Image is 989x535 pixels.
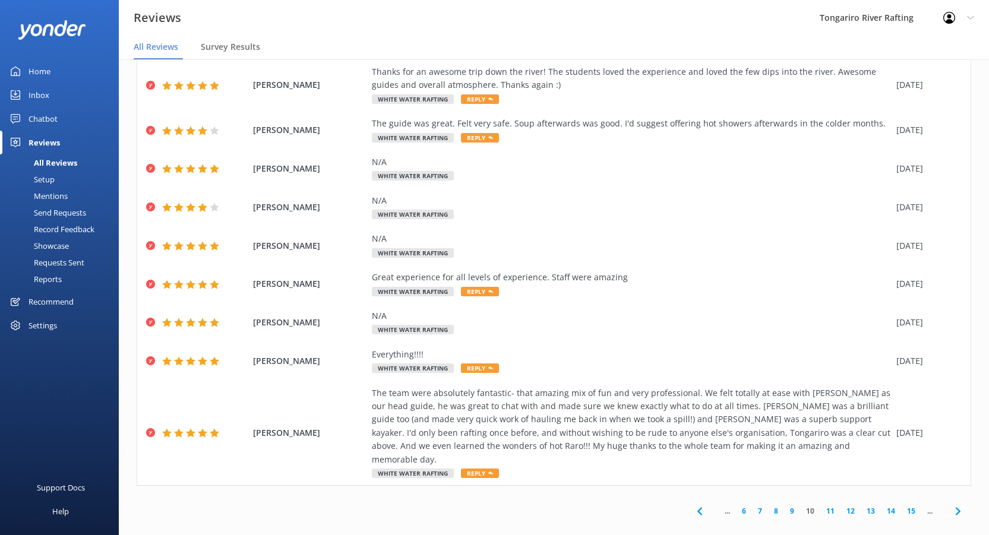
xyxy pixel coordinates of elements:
span: Reply [461,363,499,373]
span: [PERSON_NAME] [253,277,366,290]
a: 12 [841,505,861,517]
a: 7 [752,505,768,517]
span: Reply [461,287,499,296]
span: [PERSON_NAME] [253,316,366,329]
span: [PERSON_NAME] [253,162,366,175]
div: [DATE] [896,239,956,252]
span: ... [921,505,939,517]
div: Inbox [29,83,49,107]
img: yonder-white-logo.png [18,20,86,40]
div: All Reviews [7,154,77,171]
a: 13 [861,505,881,517]
span: White Water Rafting [372,363,454,373]
a: Send Requests [7,204,119,221]
div: Send Requests [7,204,86,221]
div: N/A [372,309,890,322]
a: Record Feedback [7,221,119,238]
div: [DATE] [896,354,956,368]
a: Requests Sent [7,254,119,271]
div: Everything!!!! [372,348,890,361]
span: [PERSON_NAME] [253,426,366,439]
div: Showcase [7,238,69,254]
a: Reports [7,271,119,287]
div: [DATE] [896,78,956,91]
div: The guide was great. Felt very safe. Soup afterwards was good. I'd suggest offering hot showers a... [372,117,890,130]
div: Recommend [29,290,74,314]
a: 6 [736,505,752,517]
div: Great experience for all levels of experience. Staff were amazing [372,271,890,284]
div: Setup [7,171,55,188]
div: Reviews [29,131,60,154]
span: [PERSON_NAME] [253,124,366,137]
span: Reply [461,468,499,478]
div: Help [52,499,69,523]
span: White Water Rafting [372,94,454,104]
h3: Reviews [134,8,181,27]
span: [PERSON_NAME] [253,239,366,252]
span: White Water Rafting [372,210,454,219]
span: [PERSON_NAME] [253,201,366,214]
span: White Water Rafting [372,325,454,334]
a: 10 [800,505,820,517]
div: The team were absolutely fantastic- that amazing mix of fun and very professional. We felt totall... [372,387,890,466]
a: All Reviews [7,154,119,171]
div: [DATE] [896,201,956,214]
div: Home [29,59,50,83]
div: Thanks for an awesome trip down the river! The students loved the experience and loved the few di... [372,65,890,92]
div: N/A [372,194,890,207]
div: N/A [372,232,890,245]
span: White Water Rafting [372,468,454,478]
div: Requests Sent [7,254,84,271]
span: White Water Rafting [372,133,454,143]
div: [DATE] [896,124,956,137]
span: Reply [461,133,499,143]
div: Chatbot [29,107,58,131]
div: Mentions [7,188,68,204]
div: Reports [7,271,62,287]
span: ... [719,505,736,517]
div: [DATE] [896,277,956,290]
a: 11 [820,505,841,517]
a: Showcase [7,238,119,254]
div: Settings [29,314,57,337]
a: Mentions [7,188,119,204]
span: White Water Rafting [372,287,454,296]
span: [PERSON_NAME] [253,78,366,91]
span: All Reviews [134,41,178,53]
a: 8 [768,505,784,517]
div: [DATE] [896,426,956,439]
a: Setup [7,171,119,188]
div: Support Docs [37,476,85,499]
span: Survey Results [201,41,260,53]
div: Record Feedback [7,221,94,238]
a: 14 [881,505,901,517]
span: White Water Rafting [372,171,454,181]
span: [PERSON_NAME] [253,354,366,368]
a: 9 [784,505,800,517]
div: [DATE] [896,316,956,329]
a: 15 [901,505,921,517]
span: White Water Rafting [372,248,454,258]
div: [DATE] [896,162,956,175]
span: Reply [461,94,499,104]
div: N/A [372,156,890,169]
